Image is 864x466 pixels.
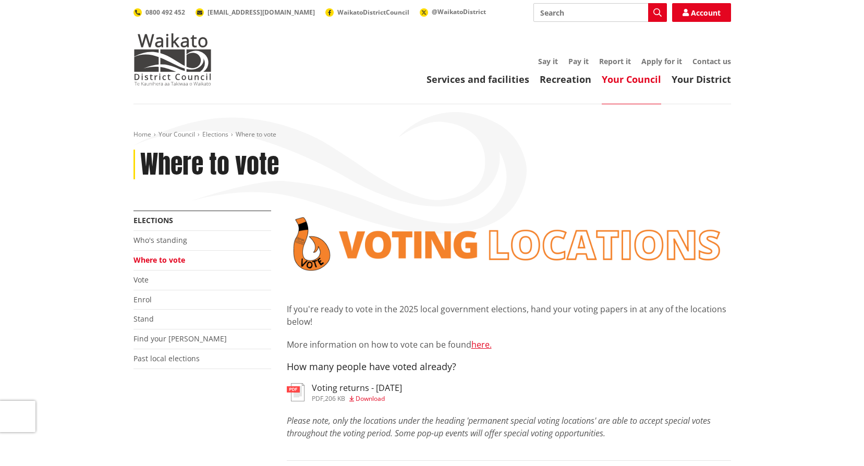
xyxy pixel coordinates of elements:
[312,396,402,402] div: ,
[133,130,151,139] a: Home
[196,8,315,17] a: [EMAIL_ADDRESS][DOMAIN_NAME]
[312,383,402,393] h3: Voting returns - [DATE]
[133,8,185,17] a: 0800 492 452
[159,130,195,139] a: Your Council
[133,33,212,85] img: Waikato District Council - Te Kaunihera aa Takiwaa o Waikato
[599,56,631,66] a: Report it
[145,8,185,17] span: 0800 492 452
[287,303,731,328] p: If you're ready to vote in the 2025 local government elections, hand your voting papers in at any...
[140,150,279,180] h1: Where to vote
[133,235,187,245] a: Who's standing
[533,3,667,22] input: Search input
[133,295,152,304] a: Enrol
[337,8,409,17] span: WaikatoDistrictCouncil
[312,394,323,403] span: pdf
[133,314,154,324] a: Stand
[692,56,731,66] a: Contact us
[287,383,402,402] a: Voting returns - [DATE] pdf,206 KB Download
[427,73,529,85] a: Services and facilities
[568,56,589,66] a: Pay it
[287,383,305,401] img: document-pdf.svg
[236,130,276,139] span: Where to vote
[420,7,486,16] a: @WaikatoDistrict
[208,8,315,17] span: [EMAIL_ADDRESS][DOMAIN_NAME]
[133,275,149,285] a: Vote
[471,339,492,350] a: here.
[356,394,385,403] span: Download
[672,3,731,22] a: Account
[287,361,731,373] h4: How many people have voted already?
[538,56,558,66] a: Say it
[672,73,731,85] a: Your District
[133,130,731,139] nav: breadcrumb
[202,130,228,139] a: Elections
[432,7,486,16] span: @WaikatoDistrict
[325,394,345,403] span: 206 KB
[287,338,731,351] p: More information on how to vote can be found
[133,215,173,225] a: Elections
[287,211,731,277] img: voting locations banner
[325,8,409,17] a: WaikatoDistrictCouncil
[602,73,661,85] a: Your Council
[133,334,227,344] a: Find your [PERSON_NAME]
[641,56,682,66] a: Apply for it
[133,353,200,363] a: Past local elections
[287,415,711,439] em: Please note, only the locations under the heading 'permanent special voting locations' are able t...
[540,73,591,85] a: Recreation
[133,255,185,265] a: Where to vote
